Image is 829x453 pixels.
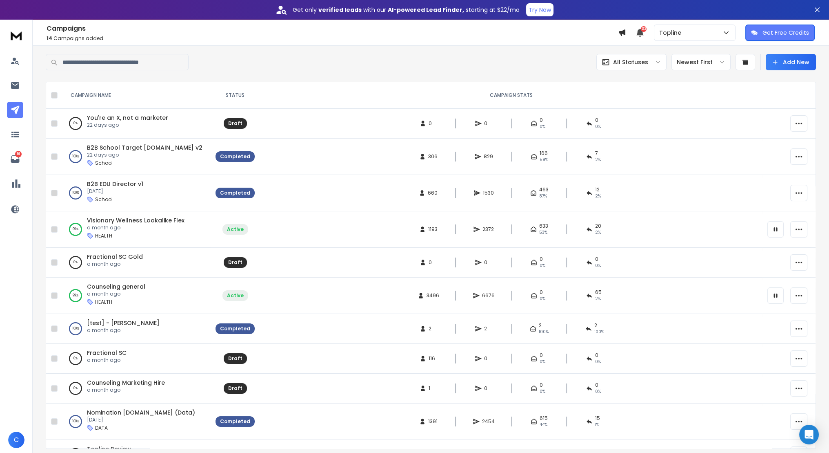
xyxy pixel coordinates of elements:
button: C [8,432,24,448]
p: a month ago [87,261,143,267]
span: 2 [484,325,492,332]
span: 1530 [483,190,494,196]
span: 53 % [539,229,547,236]
td: 100%B2B EDU Director v1[DATE]School [61,175,211,211]
p: a month ago [87,357,127,363]
div: Draft [228,120,242,127]
p: 0 % [73,354,78,363]
p: Try Now [529,6,551,14]
span: Counseling general [87,283,145,291]
span: 0 [429,120,437,127]
th: STATUS [211,82,260,109]
span: 2 % [595,193,601,200]
span: 116 [429,355,437,362]
div: Draft [228,259,242,266]
p: HEALTH [95,299,112,305]
span: 100 % [594,329,604,335]
span: 2 % [595,296,601,302]
span: 0% [540,359,545,365]
td: 0%Fractional SC Golda month ago [61,248,211,278]
div: Completed [220,153,250,160]
span: 1193 [428,226,438,233]
strong: verified leads [318,6,362,14]
span: 0 [484,355,492,362]
div: Draft [228,385,242,392]
span: 0 [540,382,543,388]
p: 0 % [73,384,78,392]
span: 14 [47,35,52,42]
p: a month ago [87,387,165,393]
span: 0 [595,117,598,123]
th: CAMPAIGN STATS [260,82,762,109]
button: Add New [766,54,816,70]
span: 0 [540,117,543,123]
p: School [95,196,113,203]
p: Get Free Credits [762,29,809,37]
a: Fractional SC [87,349,127,357]
button: Newest First [671,54,731,70]
span: 1 % [595,422,599,428]
span: [test] - [PERSON_NAME] [87,319,160,327]
p: All Statuses [613,58,648,66]
p: 99 % [73,225,78,233]
p: a month ago [87,327,160,334]
span: You're an X, not a marketer [87,114,168,122]
span: 633 [539,223,548,229]
a: Counseling Marketing Hire [87,379,165,387]
span: 3496 [427,292,439,299]
span: 0% [595,262,601,269]
p: 100 % [72,152,79,161]
td: 0%You're an X, not a marketer22 days ago [61,109,211,139]
span: 65 [595,289,602,296]
p: Topline [659,29,685,37]
span: 660 [428,190,438,196]
div: Completed [220,325,250,332]
td: 100%[test] - [PERSON_NAME]a month ago [61,314,211,344]
span: 0% [540,296,545,302]
p: [DATE] [87,417,195,423]
p: 51 [15,151,22,157]
p: Campaigns added [47,35,618,42]
span: 2 [429,325,437,332]
strong: AI-powered Lead Finder, [388,6,464,14]
p: Get only with our starting at $22/mo [293,6,520,14]
div: Draft [228,355,242,362]
p: 100 % [72,325,79,333]
p: 22 days ago [87,122,168,128]
span: 0% [540,262,545,269]
a: B2B EDU Director v1 [87,180,143,188]
span: 2 [594,322,597,329]
span: 0% [540,123,545,130]
span: 0% [540,388,545,395]
span: 59 % [540,157,548,163]
img: logo [8,28,24,43]
td: 99%Visionary Wellness Lookalike Flexa month agoHEALTH [61,211,211,248]
p: 0 % [73,119,78,128]
span: 0 [595,256,598,262]
h1: Campaigns [47,24,618,34]
span: 0 [540,256,543,262]
span: 1391 [428,418,438,425]
p: School [95,160,113,166]
td: 99%Counseling generala month agoHEALTH [61,278,211,314]
p: 100 % [72,189,79,197]
a: 51 [7,151,23,167]
a: Topline Review [87,445,131,453]
span: 463 [539,186,549,193]
span: 829 [484,153,493,160]
span: 0% [595,359,601,365]
p: 100 % [72,417,79,426]
span: 32 [641,26,647,32]
a: Visionary Wellness Lookalike Flex [87,216,184,224]
span: Fractional SC Gold [87,253,143,261]
span: 0 [484,385,492,392]
span: 0% [595,388,601,395]
td: 0%Fractional SCa month ago [61,344,211,374]
span: 7 [595,150,598,157]
span: 0 [429,259,437,266]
